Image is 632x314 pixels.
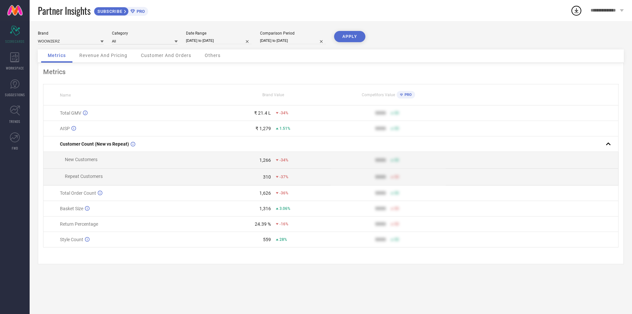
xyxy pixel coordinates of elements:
div: Date Range [186,31,252,36]
span: 3.06% [279,206,290,211]
span: PRO [403,93,412,97]
span: 50 [394,158,399,162]
span: -34% [279,111,288,115]
span: Customer Count (New vs Repeat) [60,141,129,147]
span: SUBSCRIBE [94,9,124,14]
div: Comparison Period [260,31,326,36]
div: 9999 [375,190,386,196]
span: -34% [279,158,288,162]
span: Revenue And Pricing [79,53,127,58]
div: 9999 [375,221,386,227]
div: Category [112,31,178,36]
span: Competitors Value [362,93,395,97]
span: 50 [394,175,399,179]
span: Brand Value [262,93,284,97]
span: -36% [279,191,288,195]
div: Metrics [43,68,619,76]
div: 1,316 [259,206,271,211]
div: 9999 [375,126,386,131]
div: 9999 [375,157,386,163]
span: New Customers [65,157,97,162]
span: AISP [60,126,70,131]
div: 9999 [375,206,386,211]
span: SUGGESTIONS [5,92,25,97]
span: Total GMV [60,110,81,116]
span: Style Count [60,237,83,242]
span: PRO [135,9,145,14]
span: Basket Size [60,206,83,211]
span: 28% [279,237,287,242]
div: ₹ 21.4 L [254,110,271,116]
span: -16% [279,222,288,226]
span: 50 [394,237,399,242]
span: FWD [12,146,18,151]
span: Metrics [48,53,66,58]
span: 1.51% [279,126,290,131]
span: Total Order Count [60,190,96,196]
div: 9999 [375,174,386,180]
div: 1,266 [259,157,271,163]
span: SCORECARDS [5,39,25,44]
input: Select comparison period [260,37,326,44]
span: 50 [394,126,399,131]
span: Others [205,53,221,58]
span: Partner Insights [38,4,91,17]
div: 559 [263,237,271,242]
div: 1,626 [259,190,271,196]
div: 9999 [375,110,386,116]
div: ₹ 1,279 [255,126,271,131]
span: 50 [394,222,399,226]
div: Brand [38,31,104,36]
span: Name [60,93,71,98]
span: WORKSPACE [6,66,24,71]
span: Repeat Customers [65,174,103,179]
input: Select date range [186,37,252,44]
button: APPLY [334,31,365,42]
div: 9999 [375,237,386,242]
span: -37% [279,175,288,179]
div: Open download list [570,5,582,16]
a: SUBSCRIBEPRO [94,5,148,16]
span: Customer And Orders [141,53,191,58]
span: TRENDS [9,119,20,124]
div: 310 [263,174,271,180]
div: 24.39 % [255,221,271,227]
span: 50 [394,111,399,115]
span: Return Percentage [60,221,98,227]
span: 50 [394,206,399,211]
span: 50 [394,191,399,195]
